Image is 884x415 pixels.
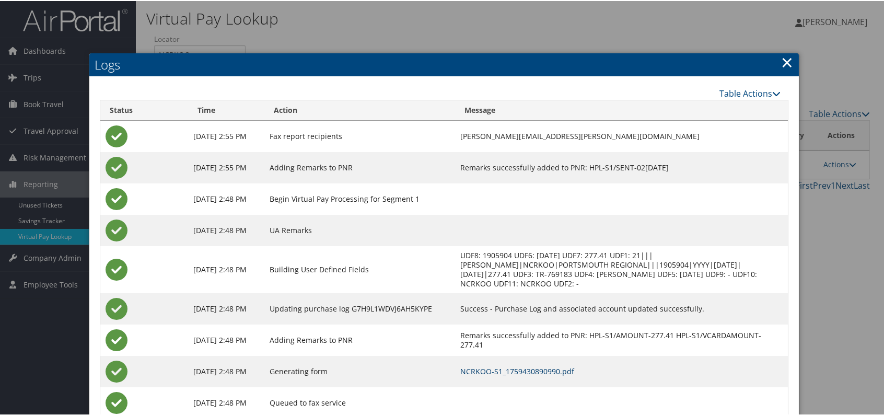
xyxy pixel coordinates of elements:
[188,324,265,355] td: [DATE] 2:48 PM
[89,52,799,75] h2: Logs
[264,182,455,214] td: Begin Virtual Pay Processing for Segment 1
[188,245,265,292] td: [DATE] 2:48 PM
[455,120,788,151] td: [PERSON_NAME][EMAIL_ADDRESS][PERSON_NAME][DOMAIN_NAME]
[264,151,455,182] td: Adding Remarks to PNR
[264,245,455,292] td: Building User Defined Fields
[264,355,455,386] td: Generating form
[455,99,788,120] th: Message: activate to sort column ascending
[719,87,781,98] a: Table Actions
[460,365,574,375] a: NCRKOO-S1_1759430890990.pdf
[264,99,455,120] th: Action: activate to sort column ascending
[455,292,788,324] td: Success - Purchase Log and associated account updated successfully.
[781,51,793,72] a: Close
[188,151,265,182] td: [DATE] 2:55 PM
[264,214,455,245] td: UA Remarks
[188,214,265,245] td: [DATE] 2:48 PM
[188,99,265,120] th: Time: activate to sort column ascending
[188,120,265,151] td: [DATE] 2:55 PM
[188,355,265,386] td: [DATE] 2:48 PM
[455,151,788,182] td: Remarks successfully added to PNR: HPL-S1/SENT-02[DATE]
[264,292,455,324] td: Updating purchase log G7H9L1WDVJ6AH5KYPE
[100,99,188,120] th: Status: activate to sort column ascending
[264,120,455,151] td: Fax report recipients
[188,292,265,324] td: [DATE] 2:48 PM
[455,245,788,292] td: UDF8: 1905904 UDF6: [DATE] UDF7: 277.41 UDF1: 21|||[PERSON_NAME]|NCRKOO|PORTSMOUTH REGIONAL|||190...
[188,182,265,214] td: [DATE] 2:48 PM
[455,324,788,355] td: Remarks successfully added to PNR: HPL-S1/AMOUNT-277.41 HPL-S1/VCARDAMOUNT-277.41
[264,324,455,355] td: Adding Remarks to PNR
